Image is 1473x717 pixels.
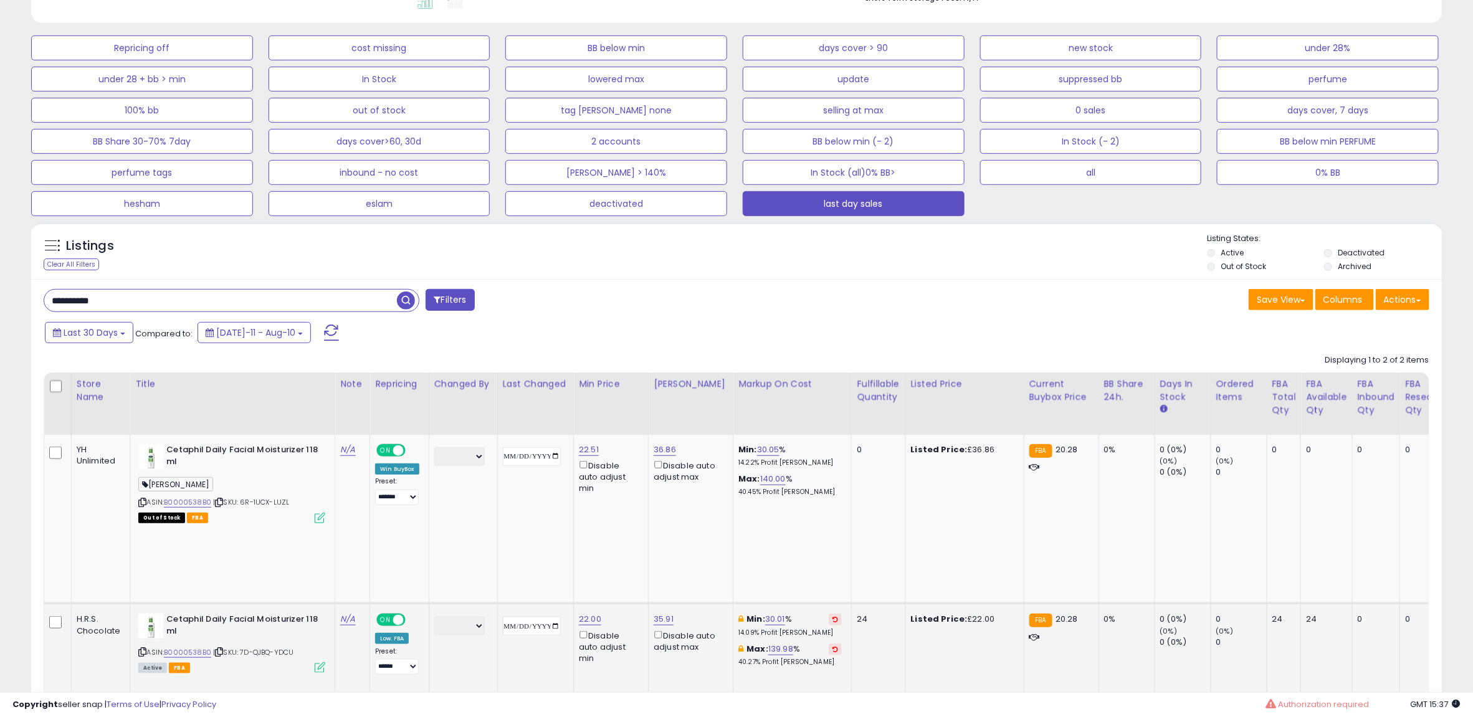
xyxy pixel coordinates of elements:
[31,191,253,216] button: hesham
[375,463,419,475] div: Win BuyBox
[760,473,786,485] a: 140.00
[31,160,253,185] button: perfume tags
[738,614,842,637] div: %
[1405,444,1457,455] div: 0
[31,98,253,123] button: 100% bb
[654,458,723,483] div: Disable auto adjust max
[911,614,1014,625] div: £22.00
[340,613,355,625] a: N/A
[269,36,490,60] button: cost missing
[1405,377,1461,417] div: FBA Researching Qty
[505,191,727,216] button: deactivated
[1358,614,1391,625] div: 0
[64,326,118,339] span: Last 30 Days
[1216,614,1267,625] div: 0
[765,613,785,625] a: 30.01
[378,445,393,456] span: ON
[404,615,424,625] span: OFF
[579,613,601,625] a: 22.00
[1056,613,1078,625] span: 20.28
[497,373,574,435] th: CSV column name: cust_attr_1_Last Changed
[138,444,163,469] img: 31ro+KN4jSL._SL40_.jpg
[738,473,842,496] div: %
[1411,698,1461,710] span: 2025-09-10 15:37 GMT
[746,613,765,625] b: Min:
[1338,247,1385,258] label: Deactivated
[138,614,163,639] img: 31ro+KN4jSL._SL40_.jpg
[340,444,355,456] a: N/A
[980,129,1202,154] button: In Stock (- 2)
[911,377,1019,391] div: Listed Price
[269,67,490,92] button: In Stock
[911,613,968,625] b: Listed Price:
[654,613,674,625] a: 35.91
[505,129,727,154] button: 2 accounts
[429,373,497,435] th: CSV column name: cust_attr_2_Changed by
[857,614,895,625] div: 24
[77,444,120,467] div: YH Unlimited
[911,444,968,455] b: Listed Price:
[911,444,1014,455] div: £36.86
[138,513,185,523] span: All listings that are currently out of stock and unavailable for purchase on Amazon
[77,377,125,404] div: Store Name
[375,647,419,675] div: Preset:
[138,477,213,491] span: [PERSON_NAME]
[1216,467,1267,478] div: 0
[746,643,768,655] b: Max:
[1160,377,1206,404] div: Days In Stock
[1338,261,1371,272] label: Archived
[1221,261,1267,272] label: Out of Stock
[738,377,846,391] div: Markup on Cost
[738,444,842,467] div: %
[738,488,842,496] p: 40.45% Profit [PERSON_NAME]
[269,191,490,216] button: eslam
[1272,444,1292,455] div: 0
[654,629,723,653] div: Disable auto adjust max
[1217,129,1439,154] button: BB below min PERFUME
[1160,614,1211,625] div: 0 (0%)
[378,615,393,625] span: ON
[1029,377,1094,404] div: Current Buybox Price
[213,647,293,657] span: | SKU: 7D-QJBQ-YDCU
[1323,293,1363,306] span: Columns
[1160,444,1211,455] div: 0 (0%)
[1029,444,1052,458] small: FBA
[980,36,1202,60] button: new stock
[757,444,779,456] a: 30.05
[44,259,99,270] div: Clear All Filters
[503,377,569,391] div: Last Changed
[1272,614,1292,625] div: 24
[1306,377,1347,417] div: FBA Available Qty
[269,98,490,123] button: out of stock
[66,237,114,255] h5: Listings
[135,377,330,391] div: Title
[31,129,253,154] button: BB Share 30-70% 7day
[1272,377,1296,417] div: FBA Total Qty
[166,614,318,640] b: Cetaphil Daily Facial Moisturizer 118 ml
[1405,614,1457,625] div: 0
[269,160,490,185] button: inbound - no cost
[340,377,365,391] div: Note
[1376,289,1429,310] button: Actions
[1217,98,1439,123] button: days cover, 7 days
[738,473,760,485] b: Max:
[1208,233,1442,245] p: Listing States:
[579,458,639,494] div: Disable auto adjust min
[1315,289,1374,310] button: Columns
[12,698,58,710] strong: Copyright
[1358,377,1395,417] div: FBA inbound Qty
[1306,444,1342,455] div: 0
[1216,637,1267,648] div: 0
[505,98,727,123] button: tag [PERSON_NAME] none
[738,629,842,637] p: 14.09% Profit [PERSON_NAME]
[164,497,211,508] a: B0000538B0
[1358,444,1391,455] div: 0
[733,373,852,435] th: The percentage added to the cost of goods (COGS) that forms the calculator for Min & Max prices.
[45,322,133,343] button: Last 30 Days
[768,643,793,655] a: 139.98
[31,67,253,92] button: under 28 + bb > min
[1160,456,1178,466] small: (0%)
[1160,467,1211,478] div: 0 (0%)
[1249,289,1313,310] button: Save View
[579,377,643,391] div: Min Price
